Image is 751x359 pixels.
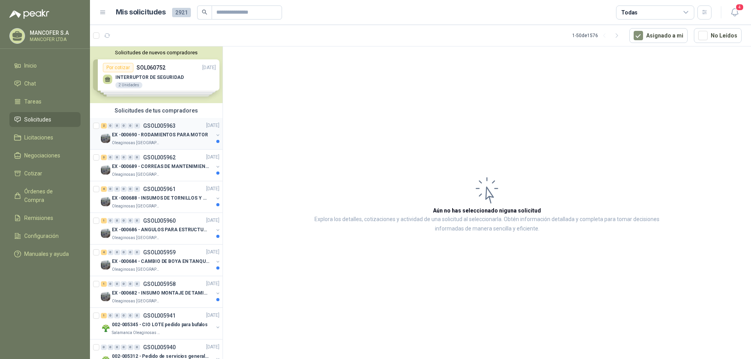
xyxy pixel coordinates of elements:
[143,250,176,255] p: GSOL005959
[728,5,742,20] button: 4
[9,246,81,261] a: Manuales y ayuda
[621,8,638,17] div: Todas
[24,115,51,124] span: Solicitudes
[114,155,120,160] div: 0
[9,148,81,163] a: Negociaciones
[9,9,49,19] img: Logo peakr
[24,133,53,142] span: Licitaciones
[24,232,59,240] span: Configuración
[121,155,127,160] div: 0
[101,197,110,206] img: Company Logo
[134,313,140,318] div: 0
[112,132,208,139] p: EX -000690 - RODAMIENTOS PARA MOTOR
[121,313,127,318] div: 0
[108,123,113,129] div: 0
[116,7,166,18] h1: Mis solicitudes
[9,58,81,73] a: Inicio
[121,281,127,287] div: 0
[629,28,688,43] button: Asignado a mi
[112,203,161,209] p: Oleaginosas [GEOGRAPHIC_DATA][PERSON_NAME]
[206,249,219,256] p: [DATE]
[128,313,133,318] div: 0
[108,186,113,192] div: 0
[134,345,140,350] div: 0
[121,250,127,255] div: 0
[30,37,79,42] p: MANCOFER LTDA
[9,184,81,207] a: Órdenes de Compra
[206,312,219,320] p: [DATE]
[108,218,113,223] div: 0
[172,8,191,17] span: 2921
[143,313,176,318] p: GSOL005941
[108,250,113,255] div: 0
[9,166,81,181] a: Cotizar
[134,123,140,129] div: 0
[101,323,110,333] img: Company Logo
[206,122,219,130] p: [DATE]
[134,218,140,223] div: 0
[101,123,107,129] div: 2
[206,344,219,351] p: [DATE]
[114,281,120,287] div: 0
[101,292,110,301] img: Company Logo
[121,345,127,350] div: 0
[134,250,140,255] div: 0
[114,250,120,255] div: 0
[206,186,219,193] p: [DATE]
[206,217,219,225] p: [DATE]
[128,186,133,192] div: 0
[24,169,42,178] span: Cotizar
[101,121,221,146] a: 2 0 0 0 0 0 GSOL005963[DATE] Company LogoEX -000690 - RODAMIENTOS PARA MOTOROleaginosas [GEOGRAPH...
[114,123,120,129] div: 0
[112,290,209,297] p: EX -000682 - INSUMO MONTAJE DE TAMIZ DE LICOR DE P
[112,266,161,273] p: Oleaginosas [GEOGRAPHIC_DATA][PERSON_NAME]
[101,250,107,255] div: 4
[112,235,161,241] p: Oleaginosas [GEOGRAPHIC_DATA][PERSON_NAME]
[108,345,113,350] div: 0
[112,298,161,304] p: Oleaginosas [GEOGRAPHIC_DATA][PERSON_NAME]
[24,214,53,222] span: Remisiones
[24,61,37,70] span: Inicio
[433,206,541,215] h3: Aún no has seleccionado niguna solicitud
[101,345,107,350] div: 0
[112,321,208,329] p: 002-005345 - CIO LOTE pedido para bufalos
[90,103,223,118] div: Solicitudes de tus compradores
[9,130,81,145] a: Licitaciones
[128,345,133,350] div: 0
[108,313,113,318] div: 0
[9,211,81,225] a: Remisiones
[9,94,81,109] a: Tareas
[101,311,221,336] a: 1 0 0 0 0 0 GSOL005941[DATE] Company Logo002-005345 - CIO LOTE pedido para bufalosSalamanca Oleag...
[128,155,133,160] div: 0
[101,153,221,178] a: 3 0 0 0 0 0 GSOL005962[DATE] Company LogoEX -000689 - CORREAS DE MANTENIMIENTOOleaginosas [GEOGRA...
[93,50,219,55] button: Solicitudes de nuevos compradores
[121,123,127,129] div: 0
[101,281,107,287] div: 1
[108,155,113,160] div: 0
[206,154,219,161] p: [DATE]
[101,279,221,304] a: 1 0 0 0 0 0 GSOL005958[DATE] Company LogoEX -000682 - INSUMO MONTAJE DE TAMIZ DE LICOR DE POleagi...
[572,29,623,42] div: 1 - 50 de 1576
[128,123,133,129] div: 0
[134,155,140,160] div: 0
[112,140,161,146] p: Oleaginosas [GEOGRAPHIC_DATA][PERSON_NAME]
[128,281,133,287] div: 0
[9,112,81,127] a: Solicitudes
[202,9,207,15] span: search
[735,4,744,11] span: 4
[112,195,209,202] p: EX -000688 - INSUMOS DE TORNILLOS Y TUERCAS
[121,186,127,192] div: 0
[9,229,81,243] a: Configuración
[101,248,221,273] a: 4 0 0 0 0 0 GSOL005959[DATE] Company LogoEX -000684 - CAMBIO DE BOYA EN TANQUE ALIMENTADOROleagin...
[143,155,176,160] p: GSOL005962
[143,345,176,350] p: GSOL005940
[143,281,176,287] p: GSOL005958
[101,260,110,270] img: Company Logo
[114,345,120,350] div: 0
[101,313,107,318] div: 1
[101,216,221,241] a: 1 0 0 0 0 0 GSOL005960[DATE] Company LogoEX -000686 - ANGULOS PARA ESTRUCTURAS DE FOSA DE LOleagi...
[24,187,73,204] span: Órdenes de Compra
[108,281,113,287] div: 0
[143,186,176,192] p: GSOL005961
[101,134,110,143] img: Company Logo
